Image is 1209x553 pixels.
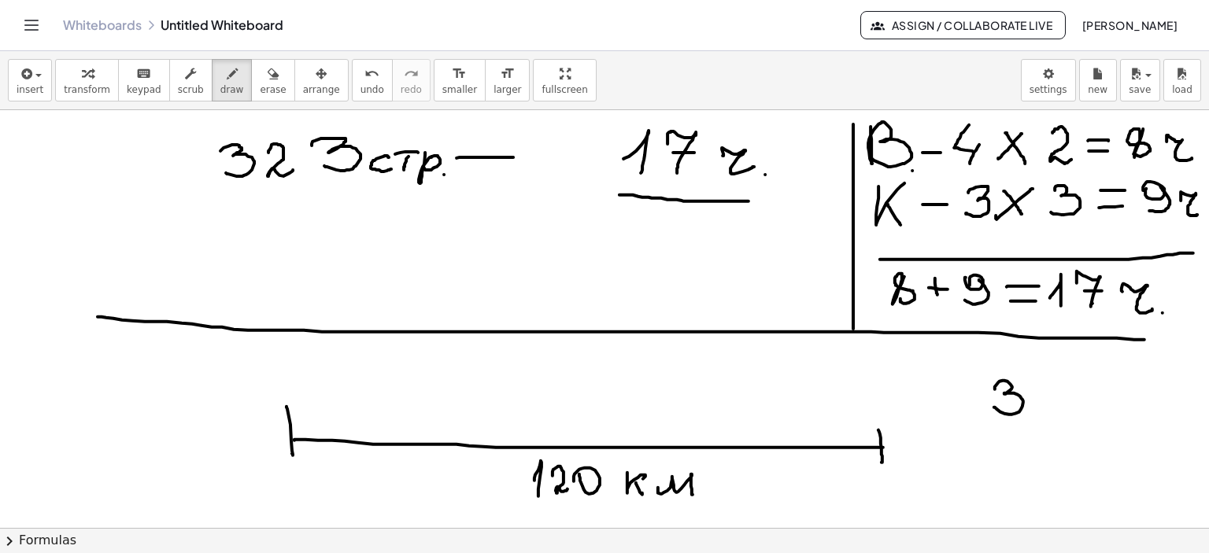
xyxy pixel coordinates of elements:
[1120,59,1160,101] button: save
[542,84,587,95] span: fullscreen
[17,84,43,95] span: insert
[1129,84,1151,95] span: save
[1079,59,1117,101] button: new
[303,84,340,95] span: arrange
[352,59,393,101] button: undoundo
[533,59,596,101] button: fullscreen
[212,59,253,101] button: draw
[1088,84,1107,95] span: new
[1069,11,1190,39] button: [PERSON_NAME]
[169,59,213,101] button: scrub
[63,17,142,33] a: Whiteboards
[500,65,515,83] i: format_size
[136,65,151,83] i: keyboard
[442,84,477,95] span: smaller
[1021,59,1076,101] button: settings
[874,18,1052,32] span: Assign / Collaborate Live
[8,59,52,101] button: insert
[860,11,1066,39] button: Assign / Collaborate Live
[404,65,419,83] i: redo
[1163,59,1201,101] button: load
[1030,84,1067,95] span: settings
[178,84,204,95] span: scrub
[485,59,530,101] button: format_sizelarger
[452,65,467,83] i: format_size
[434,59,486,101] button: format_sizesmaller
[260,84,286,95] span: erase
[55,59,119,101] button: transform
[19,13,44,38] button: Toggle navigation
[494,84,521,95] span: larger
[64,84,110,95] span: transform
[401,84,422,95] span: redo
[1172,84,1192,95] span: load
[118,59,170,101] button: keyboardkeypad
[127,84,161,95] span: keypad
[220,84,244,95] span: draw
[294,59,349,101] button: arrange
[364,65,379,83] i: undo
[251,59,294,101] button: erase
[392,59,431,101] button: redoredo
[360,84,384,95] span: undo
[1081,18,1178,32] span: [PERSON_NAME]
